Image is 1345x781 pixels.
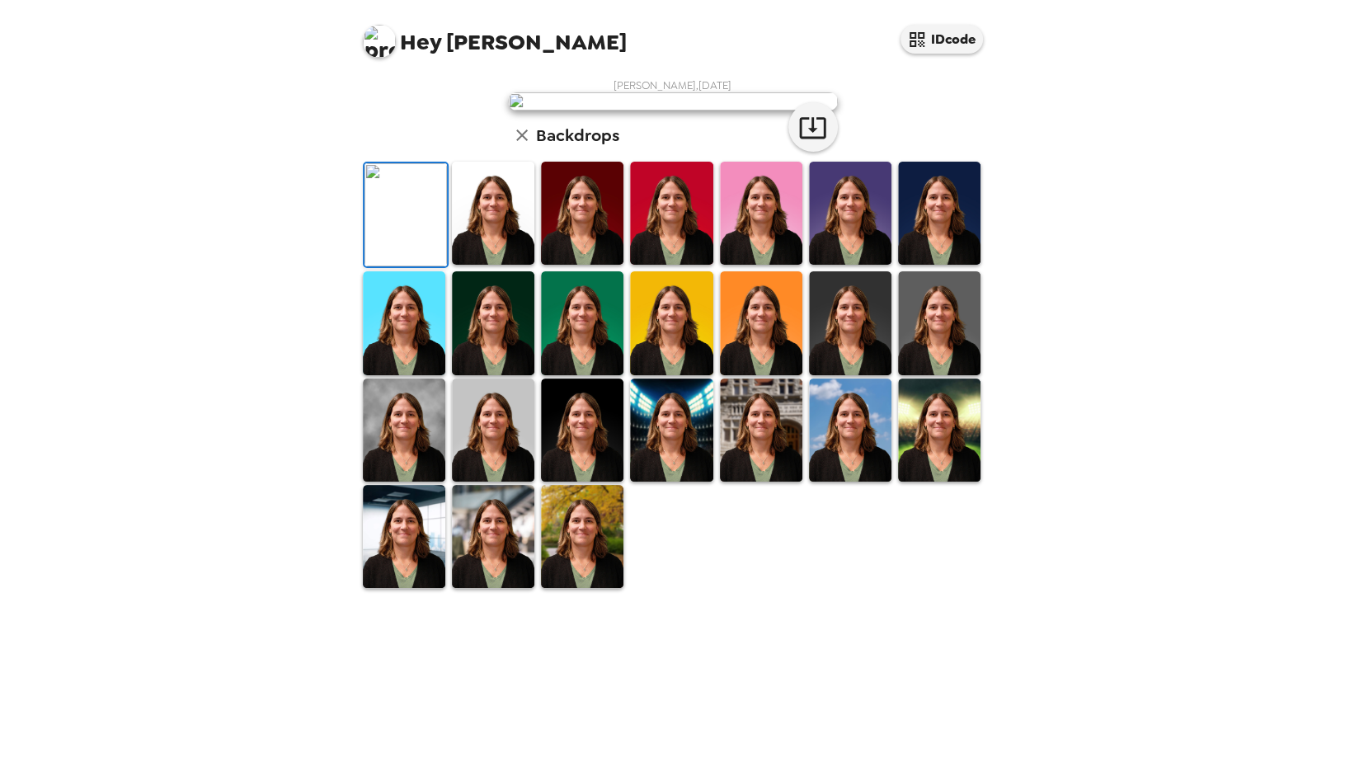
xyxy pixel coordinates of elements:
img: user [508,92,838,111]
span: [PERSON_NAME] , [DATE] [614,78,731,92]
h6: Backdrops [536,122,619,148]
span: Hey [400,27,441,57]
span: [PERSON_NAME] [363,16,627,54]
button: IDcode [901,25,983,54]
img: Original [364,163,447,266]
img: profile pic [363,25,396,58]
